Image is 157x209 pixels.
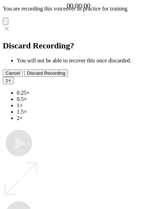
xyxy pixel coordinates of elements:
button: 1× [3,77,14,84]
li: 2× [17,115,154,121]
button: Cancel [3,69,23,77]
li: 1× [17,102,154,109]
h2: Discard Recording? [3,41,154,50]
li: 0.25× [17,90,154,96]
li: 1.5× [17,109,154,115]
p: You are recording this voiceover as practice for training [3,6,154,12]
li: 0.5× [17,96,154,102]
li: You will not be able to recover this once discarded. [17,58,154,64]
span: 1 [6,78,8,83]
a: 00:00:00 [67,2,90,10]
button: Discard Recording [24,69,68,77]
